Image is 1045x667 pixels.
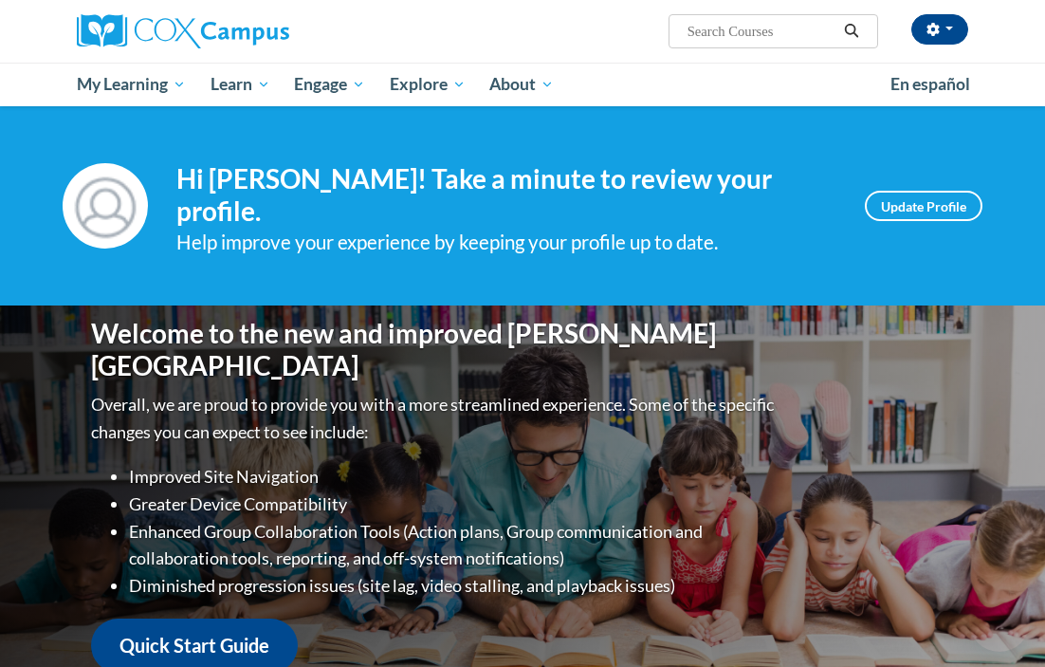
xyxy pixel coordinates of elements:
[91,318,779,381] h1: Welcome to the new and improved [PERSON_NAME][GEOGRAPHIC_DATA]
[911,14,968,45] button: Account Settings
[77,14,355,48] a: Cox Campus
[198,63,283,106] a: Learn
[390,73,466,96] span: Explore
[129,463,779,491] li: Improved Site Navigation
[282,63,377,106] a: Engage
[377,63,478,106] a: Explore
[969,591,1030,652] iframe: Button to launch messaging window
[77,73,186,96] span: My Learning
[865,191,982,221] a: Update Profile
[63,63,982,106] div: Main menu
[837,20,866,43] button: Search
[478,63,567,106] a: About
[77,14,289,48] img: Cox Campus
[91,391,779,446] p: Overall, we are proud to provide you with a more streamlined experience. Some of the specific cha...
[890,74,970,94] span: En español
[129,572,779,600] li: Diminished progression issues (site lag, video stalling, and playback issues)
[176,163,836,227] h4: Hi [PERSON_NAME]! Take a minute to review your profile.
[176,227,836,258] div: Help improve your experience by keeping your profile up to date.
[878,65,982,104] a: En español
[63,163,148,249] img: Profile Image
[294,73,365,96] span: Engage
[64,63,198,106] a: My Learning
[129,491,779,518] li: Greater Device Compatibility
[686,20,837,43] input: Search Courses
[489,73,554,96] span: About
[211,73,270,96] span: Learn
[129,518,779,573] li: Enhanced Group Collaboration Tools (Action plans, Group communication and collaboration tools, re...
